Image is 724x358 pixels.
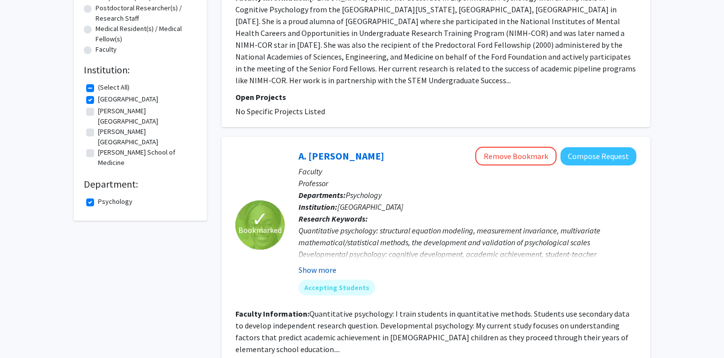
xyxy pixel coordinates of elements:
[337,202,403,212] span: [GEOGRAPHIC_DATA]
[298,202,337,212] b: Institution:
[235,309,629,354] fg-read-more: Quantitative psychology: I train students in quantitative methods. Students use secondary data to...
[475,147,557,165] button: Remove Bookmark
[84,178,197,190] h2: Department:
[96,24,197,44] label: Medical Resident(s) / Medical Fellow(s)
[98,94,158,104] label: [GEOGRAPHIC_DATA]
[84,64,197,76] h2: Institution:
[98,196,132,207] label: Psychology
[235,91,636,103] p: Open Projects
[96,3,197,24] label: Postdoctoral Researcher(s) / Research Staff
[98,147,195,168] label: [PERSON_NAME] School of Medicine
[235,309,309,319] b: Faculty Information:
[298,214,368,224] b: Research Keywords:
[98,106,195,127] label: [PERSON_NAME][GEOGRAPHIC_DATA]
[298,150,384,162] a: A. [PERSON_NAME]
[252,214,268,224] span: ✓
[7,314,42,351] iframe: Chat
[96,44,117,55] label: Faculty
[238,224,282,236] span: Bookmarked
[298,165,636,177] p: Faculty
[98,127,195,147] label: [PERSON_NAME][GEOGRAPHIC_DATA]
[298,190,346,200] b: Departments:
[298,264,336,276] button: Show more
[346,190,382,200] span: Psychology
[235,106,325,116] span: No Specific Projects Listed
[298,280,375,295] mat-chip: Accepting Students
[298,177,636,189] p: Professor
[98,82,130,93] label: (Select All)
[560,147,636,165] button: Compose Request to A. Nayena Blankson
[298,225,636,272] div: Quantitative psychology: structural equation modeling, measurement invariance, multivariate mathe...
